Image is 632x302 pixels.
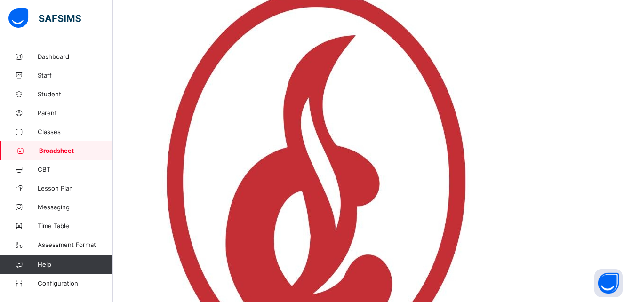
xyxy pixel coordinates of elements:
[38,109,113,117] span: Parent
[38,241,113,248] span: Assessment Format
[8,8,81,28] img: safsims
[38,128,113,135] span: Classes
[38,279,112,287] span: Configuration
[594,269,623,297] button: Open asap
[38,203,113,211] span: Messaging
[38,72,113,79] span: Staff
[38,222,113,230] span: Time Table
[38,90,113,98] span: Student
[39,147,113,154] span: Broadsheet
[38,261,112,268] span: Help
[38,184,113,192] span: Lesson Plan
[38,166,113,173] span: CBT
[38,53,113,60] span: Dashboard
